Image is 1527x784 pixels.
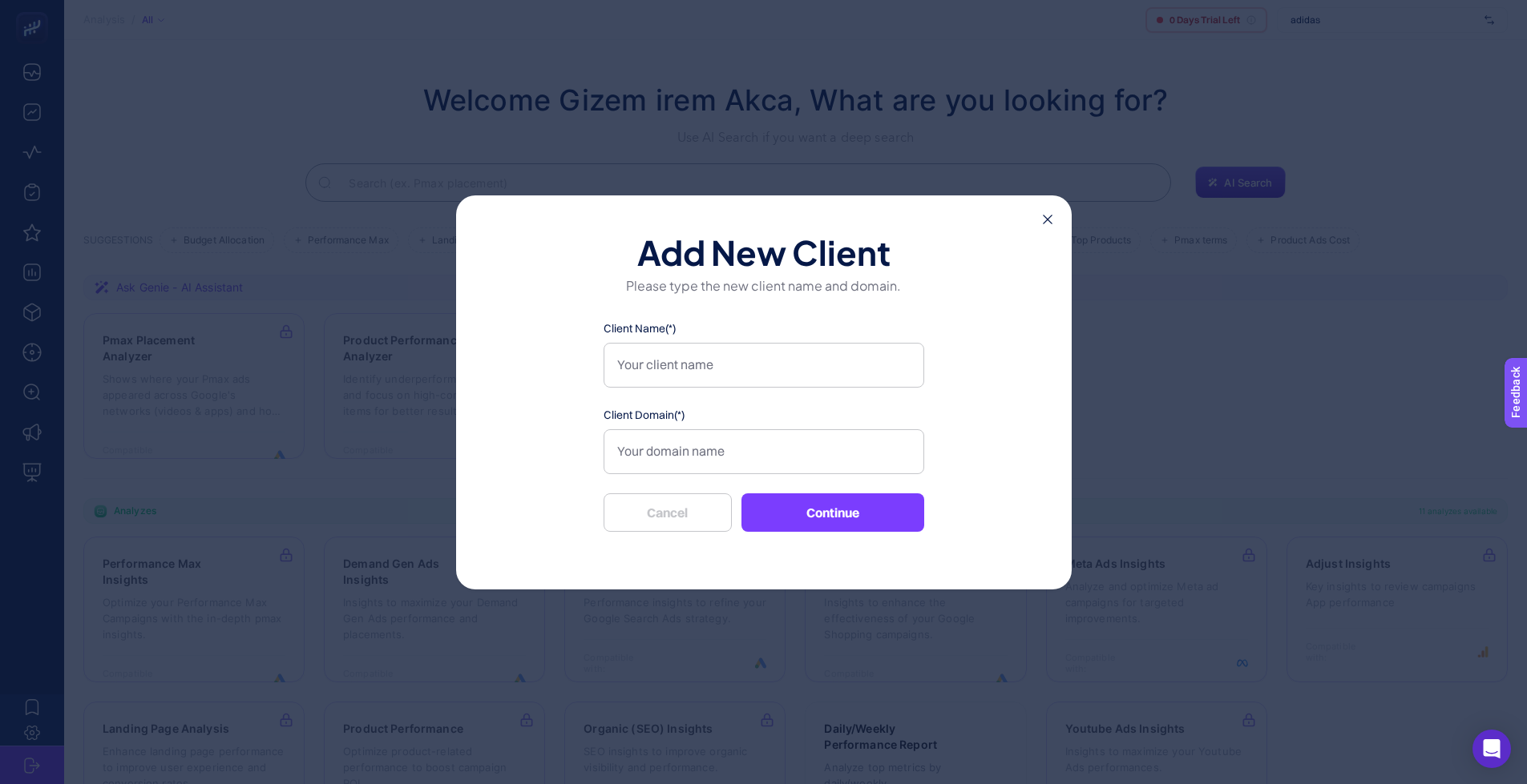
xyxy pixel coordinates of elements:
span: Feedback [10,5,61,18]
input: Your client name [604,343,924,388]
label: Client Name(*) [604,320,924,336]
input: Your domain name [604,429,924,474]
label: Client Domain(*) [604,407,924,423]
p: Please type the new client name and domain. [507,275,1020,295]
button: Continue [741,493,924,532]
div: Open Intercom Messenger [1472,730,1511,768]
button: Cancel [604,493,732,532]
h1: Add New Client [507,234,1020,266]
